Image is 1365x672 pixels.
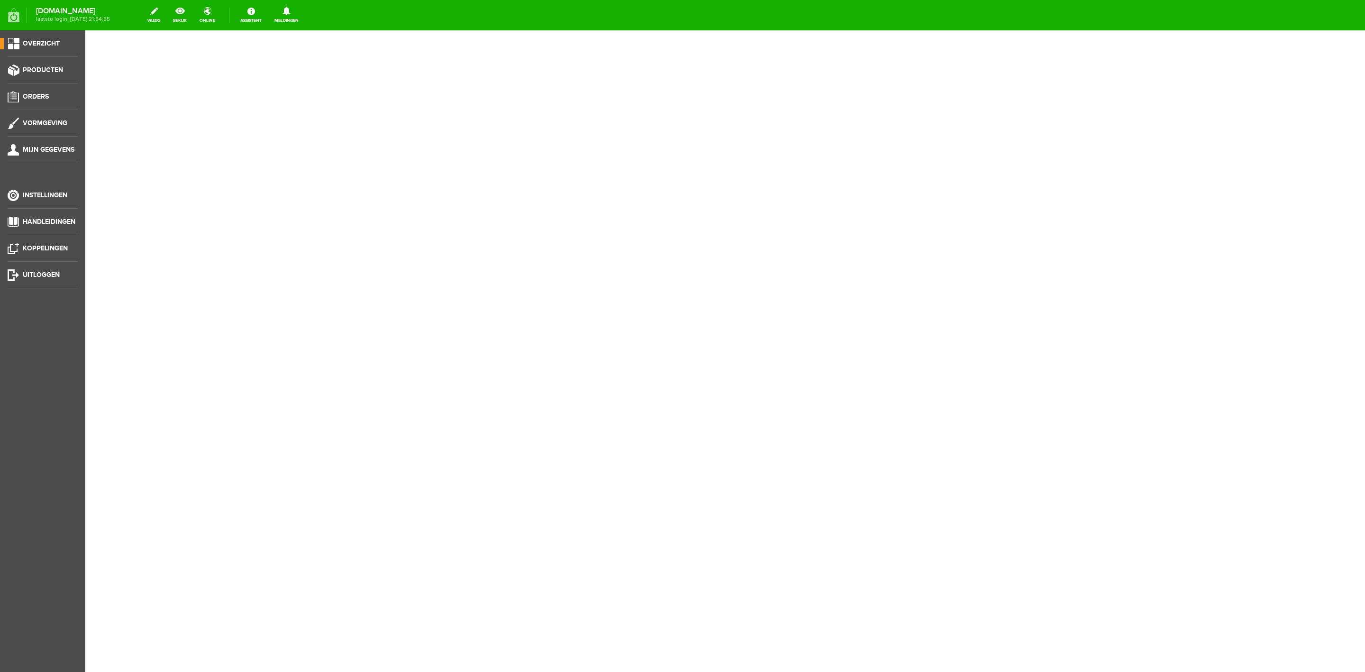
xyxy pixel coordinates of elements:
span: Koppelingen [23,244,68,252]
span: Producten [23,66,63,74]
span: Handleidingen [23,218,75,226]
a: Meldingen [269,5,304,26]
strong: [DOMAIN_NAME] [36,9,110,14]
a: bekijk [167,5,192,26]
span: Overzicht [23,39,60,47]
span: Orders [23,92,49,101]
span: laatste login: [DATE] 21:54:55 [36,17,110,22]
a: wijzig [142,5,166,26]
a: Assistent [235,5,267,26]
span: Mijn gegevens [23,146,74,154]
span: Uitloggen [23,271,60,279]
a: online [194,5,221,26]
span: Vormgeving [23,119,67,127]
span: Instellingen [23,191,67,199]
